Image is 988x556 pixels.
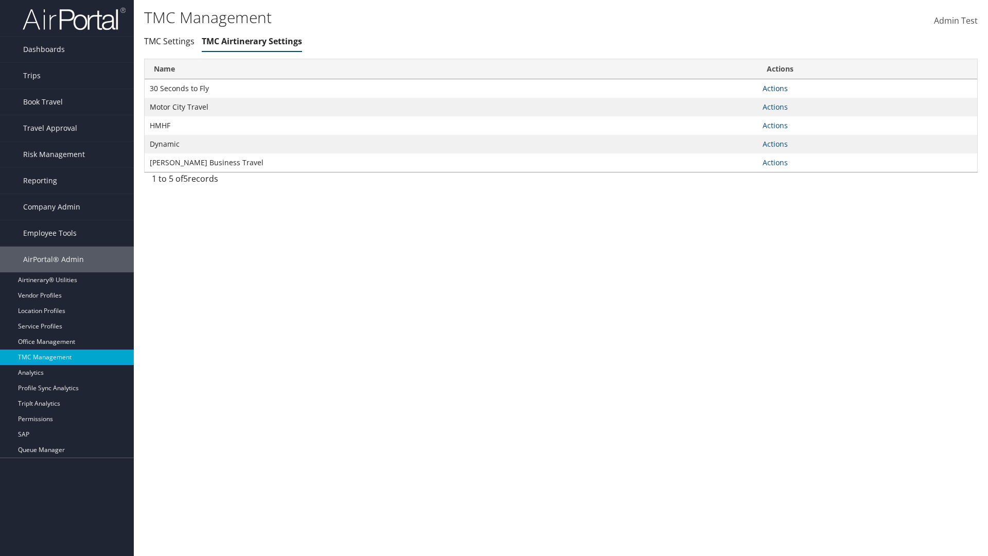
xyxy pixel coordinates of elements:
[23,194,80,220] span: Company Admin
[145,98,757,116] td: Motor City Travel
[763,158,788,167] a: Actions
[202,36,302,47] a: TMC Airtinerary Settings
[23,37,65,62] span: Dashboards
[23,142,85,167] span: Risk Management
[23,89,63,115] span: Book Travel
[144,7,700,28] h1: TMC Management
[145,116,757,135] td: HMHF
[145,153,757,172] td: [PERSON_NAME] Business Travel
[934,5,978,37] a: Admin Test
[934,15,978,26] span: Admin Test
[763,83,788,93] a: Actions
[763,102,788,112] a: Actions
[183,173,188,184] span: 5
[763,139,788,149] a: Actions
[23,115,77,141] span: Travel Approval
[145,135,757,153] td: Dynamic
[23,247,84,272] span: AirPortal® Admin
[763,120,788,130] a: Actions
[23,168,57,194] span: Reporting
[23,63,41,89] span: Trips
[23,7,126,31] img: airportal-logo.png
[757,59,977,79] th: Actions
[145,59,757,79] th: Name: activate to sort column ascending
[152,172,345,190] div: 1 to 5 of records
[145,79,757,98] td: 30 Seconds to Fly
[144,36,195,47] a: TMC Settings
[23,220,77,246] span: Employee Tools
